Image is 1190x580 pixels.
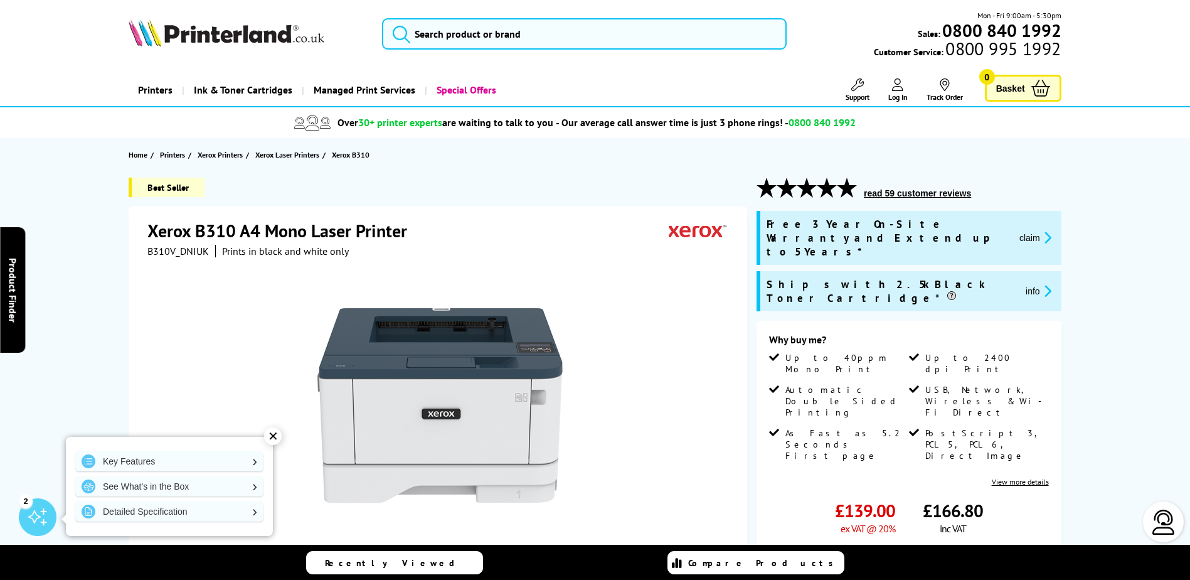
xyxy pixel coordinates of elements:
[129,178,205,197] span: Best Seller
[255,148,319,161] span: Xerox Laser Printers
[556,116,856,129] span: - Our average call answer time is just 3 phone rings! -
[147,245,209,257] span: B310V_DNIUK
[925,384,1046,418] span: USB, Network, Wireless & Wi-Fi Direct
[147,219,420,242] h1: Xerox B310 A4 Mono Laser Printer
[942,19,1061,42] b: 0800 840 1992
[129,148,147,161] span: Home
[75,451,263,471] a: Key Features
[888,92,908,102] span: Log In
[688,557,840,569] span: Compare Products
[382,18,787,50] input: Search product or brand
[985,75,1061,102] a: Basket 0
[943,43,1061,55] span: 0800 995 1992
[785,384,906,418] span: Automatic Double Sided Printing
[1016,230,1055,245] button: promo-description
[332,148,373,161] a: Xerox B310
[264,427,282,445] div: ✕
[129,148,151,161] a: Home
[785,427,906,461] span: As Fast as 5.2 Seconds First page
[1022,284,1055,298] button: promo-description
[979,69,995,85] span: 0
[996,80,1025,97] span: Basket
[940,522,966,535] span: inc VAT
[940,24,1061,36] a: 0800 840 1992
[888,78,908,102] a: Log In
[846,92,869,102] span: Support
[789,116,856,129] span: 0800 840 1992
[198,148,243,161] span: Xerox Printers
[358,116,442,129] span: 30+ printer experts
[992,477,1049,486] a: View more details
[874,43,1061,58] span: Customer Service:
[182,74,302,106] a: Ink & Toner Cartridges
[841,522,895,535] span: ex VAT @ 20%
[667,551,844,574] a: Compare Products
[337,116,553,129] span: Over are waiting to talk to you
[923,499,983,522] span: £166.80
[19,494,33,508] div: 2
[306,551,483,574] a: Recently Viewed
[767,217,1009,259] span: Free 3 Year On-Site Warranty and Extend up to 5 Years*
[160,148,188,161] a: Printers
[925,427,1046,461] span: PostScript 3, PCL 5, PCL 6, Direct Image
[835,499,895,522] span: £139.00
[198,148,246,161] a: Xerox Printers
[769,333,1049,352] div: Why buy me?
[977,9,1061,21] span: Mon - Fri 9:00am - 5:30pm
[194,74,292,106] span: Ink & Toner Cartridges
[785,352,906,375] span: Up to 40ppm Mono Print
[918,28,940,40] span: Sales:
[75,476,263,497] a: See What's in the Box
[846,78,869,102] a: Support
[767,277,1016,305] span: Ships with 2.5k Black Toner Cartridge*
[669,219,726,242] img: Xerox
[129,19,366,49] a: Printerland Logo
[75,502,263,522] a: Detailed Specification
[129,19,324,46] img: Printerland Logo
[1151,510,1176,535] img: user-headset-light.svg
[317,282,563,529] img: Xerox B310
[160,148,185,161] span: Printers
[325,557,467,569] span: Recently Viewed
[860,188,975,199] button: read 59 customer reviews
[6,258,19,323] span: Product Finder
[925,352,1046,375] span: Up to 2400 dpi Print
[255,148,322,161] a: Xerox Laser Printers
[332,148,369,161] span: Xerox B310
[222,245,349,257] i: Prints in black and white only
[129,74,182,106] a: Printers
[302,74,425,106] a: Managed Print Services
[425,74,506,106] a: Special Offers
[927,78,963,102] a: Track Order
